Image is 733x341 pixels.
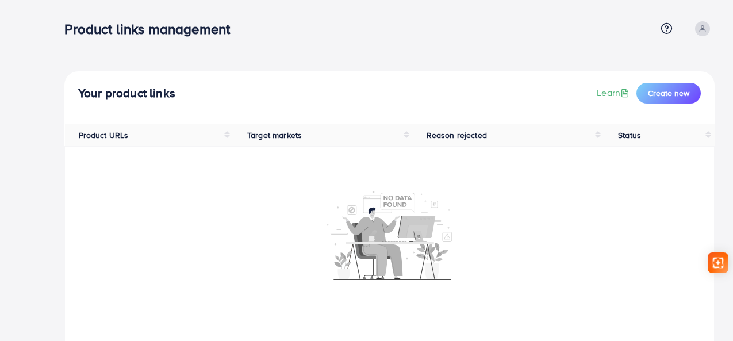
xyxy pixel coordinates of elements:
img: No account [327,190,452,280]
span: Product URLs [79,129,129,141]
span: Create new [648,87,689,99]
span: Status [618,129,641,141]
button: Create new [636,83,701,104]
a: Learn [597,86,632,99]
span: Target markets [247,129,302,141]
span: Reason rejected [427,129,487,141]
h4: Your product links [78,86,175,101]
h3: Product links management [64,21,239,37]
